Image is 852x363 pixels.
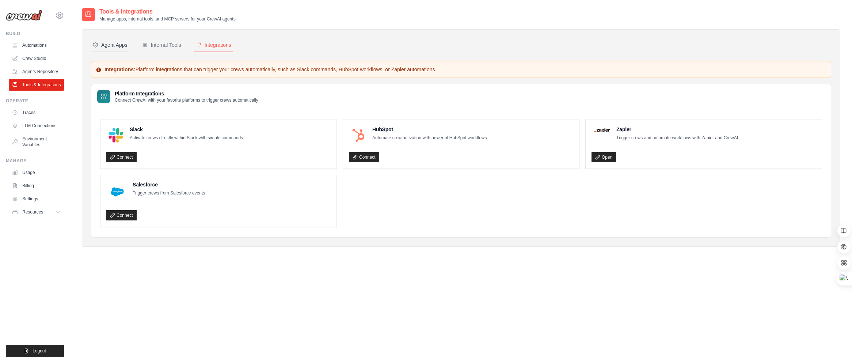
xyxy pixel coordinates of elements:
[9,66,64,77] a: Agents Repository
[133,181,205,188] h4: Salesforce
[91,38,129,52] button: Agent Apps
[104,67,136,72] strong: Integrations:
[9,167,64,178] a: Usage
[196,41,231,49] div: Integrations
[133,190,205,197] p: Trigger crews from Salesforce events
[9,120,64,132] a: LLM Connections
[142,41,181,49] div: Internal Tools
[349,152,379,162] a: Connect
[6,345,64,357] button: Logout
[9,133,64,151] a: Environment Variables
[92,41,128,49] div: Agent Apps
[33,348,46,354] span: Logout
[109,183,126,201] img: Salesforce Logo
[99,7,236,16] h2: Tools & Integrations
[594,128,610,132] img: Zapier Logo
[6,158,64,164] div: Manage
[9,79,64,91] a: Tools & Integrations
[106,210,137,220] a: Connect
[194,38,233,52] button: Integrations
[109,128,123,143] img: Slack Logo
[351,128,366,143] img: HubSpot Logo
[616,135,738,142] p: Trigger crews and automate workflows with Zapier and CrewAI
[9,39,64,51] a: Automations
[9,206,64,218] button: Resources
[115,97,258,103] p: Connect CrewAI with your favorite platforms to trigger crews automatically
[99,16,236,22] p: Manage apps, internal tools, and MCP servers for your CrewAI agents
[616,126,738,133] h4: Zapier
[9,53,64,64] a: Crew Studio
[106,152,137,162] a: Connect
[9,107,64,118] a: Traces
[6,31,64,37] div: Build
[130,135,243,142] p: Activate crews directly within Slack with simple commands
[141,38,183,52] button: Internal Tools
[372,126,487,133] h4: HubSpot
[9,193,64,205] a: Settings
[115,90,258,97] h3: Platform Integrations
[6,10,42,21] img: Logo
[592,152,616,162] a: Open
[6,98,64,104] div: Operate
[9,180,64,192] a: Billing
[130,126,243,133] h4: Slack
[96,66,826,73] p: Platform integrations that can trigger your crews automatically, such as Slack commands, HubSpot ...
[22,209,43,215] span: Resources
[372,135,487,142] p: Automate crew activation with powerful HubSpot workflows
